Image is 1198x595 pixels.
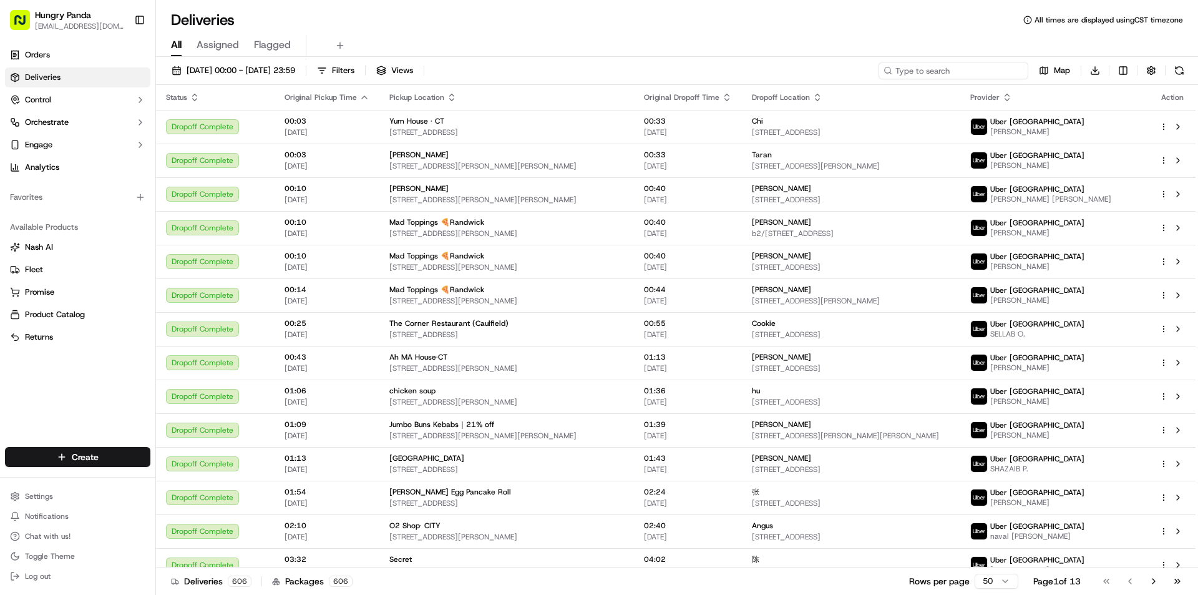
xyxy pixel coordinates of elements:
[389,92,444,102] span: Pickup Location
[391,65,413,76] span: Views
[285,262,369,272] span: [DATE]
[990,521,1084,531] span: Uber [GEOGRAPHIC_DATA]
[990,228,1084,238] span: [PERSON_NAME]
[332,65,354,76] span: Filters
[644,498,732,508] span: [DATE]
[12,162,84,172] div: Past conversations
[5,135,150,155] button: Engage
[752,532,950,542] span: [STREET_ADDRESS]
[285,397,369,407] span: [DATE]
[285,150,369,160] span: 00:03
[971,186,987,202] img: uber-new-logo.jpeg
[644,217,732,227] span: 00:40
[39,227,101,237] span: [PERSON_NAME]
[644,296,732,306] span: [DATE]
[25,94,51,106] span: Control
[389,521,441,531] span: O2 Shop· CITY
[990,329,1084,339] span: SELLAB O.
[12,182,32,202] img: Asif Zaman Khan
[72,451,99,463] span: Create
[990,252,1084,262] span: Uber [GEOGRAPHIC_DATA]
[389,229,624,238] span: [STREET_ADDRESS][PERSON_NAME]
[389,431,624,441] span: [STREET_ADDRESS][PERSON_NAME][PERSON_NAME]
[644,330,732,340] span: [DATE]
[25,162,59,173] span: Analytics
[12,50,227,70] p: Welcome 👋
[25,287,54,298] span: Promise
[752,521,773,531] span: Angus
[285,251,369,261] span: 00:10
[389,397,624,407] span: [STREET_ADDRESS][PERSON_NAME]
[752,386,760,396] span: hu
[5,157,150,177] a: Analytics
[25,228,35,238] img: 1736555255976-a54dd68f-1ca7-489b-9aae-adbdc363a1c4
[752,318,776,328] span: Cookie
[644,521,732,531] span: 02:40
[971,321,987,337] img: uber-new-logo.jpeg
[971,388,987,405] img: uber-new-logo.jpeg
[990,498,1084,508] span: [PERSON_NAME]
[752,285,811,295] span: [PERSON_NAME]
[285,420,369,430] span: 01:09
[990,555,1084,565] span: Uber [GEOGRAPHIC_DATA]
[752,127,950,137] span: [STREET_ADDRESS]
[990,295,1084,305] span: [PERSON_NAME]
[25,531,71,541] span: Chat with us!
[5,187,150,207] div: Favorites
[329,576,353,587] div: 606
[25,194,35,204] img: 1736555255976-a54dd68f-1ca7-489b-9aae-adbdc363a1c4
[971,489,987,506] img: uber-new-logo.jpeg
[752,363,950,373] span: [STREET_ADDRESS]
[100,274,205,297] a: 💻API Documentation
[285,127,369,137] span: [DATE]
[25,332,53,343] span: Returns
[10,332,145,343] a: Returns
[285,465,369,475] span: [DATE]
[389,554,412,564] span: Secret
[285,386,369,396] span: 01:06
[285,453,369,463] span: 01:13
[990,430,1084,440] span: [PERSON_NAME]
[285,352,369,362] span: 00:43
[1033,575,1081,588] div: Page 1 of 13
[752,352,811,362] span: [PERSON_NAME]
[971,557,987,573] img: uber-new-logo.jpeg
[5,447,150,467] button: Create
[5,5,129,35] button: Hungry Panda[EMAIL_ADDRESS][DOMAIN_NAME]
[272,575,353,588] div: Packages
[25,491,53,501] span: Settings
[990,488,1084,498] span: Uber [GEOGRAPHIC_DATA]
[990,464,1084,474] span: SHAZAIB P.
[389,195,624,205] span: [STREET_ADDRESS][PERSON_NAME][PERSON_NAME]
[752,150,772,160] span: Taran
[56,132,172,142] div: We're available if you need us!
[10,242,145,253] a: Nash AI
[990,194,1111,204] span: [PERSON_NAME] [PERSON_NAME]
[39,194,101,204] span: [PERSON_NAME]
[879,62,1028,79] input: Type to search
[752,296,950,306] span: [STREET_ADDRESS][PERSON_NAME]
[971,119,987,135] img: uber-new-logo.jpeg
[389,127,624,137] span: [STREET_ADDRESS]
[285,566,369,576] span: [DATE]
[5,45,150,65] a: Orders
[389,566,624,576] span: [STREET_ADDRESS][PERSON_NAME]
[752,217,811,227] span: [PERSON_NAME]
[389,296,624,306] span: [STREET_ADDRESS][PERSON_NAME]
[171,10,235,30] h1: Deliveries
[990,117,1084,127] span: Uber [GEOGRAPHIC_DATA]
[389,318,509,328] span: The Corner Restaurant (Caulfield)
[35,9,91,21] span: Hungry Panda
[389,498,624,508] span: [STREET_ADDRESS]
[644,453,732,463] span: 01:43
[166,62,301,79] button: [DATE] 00:00 - [DATE] 23:59
[990,285,1084,295] span: Uber [GEOGRAPHIC_DATA]
[32,81,225,94] input: Got a question? Start typing here...
[285,195,369,205] span: [DATE]
[1054,65,1070,76] span: Map
[25,279,95,292] span: Knowledge Base
[5,528,150,545] button: Chat with us!
[10,264,145,275] a: Fleet
[88,309,151,319] a: Powered byPylon
[12,215,32,235] img: Bea Lacdao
